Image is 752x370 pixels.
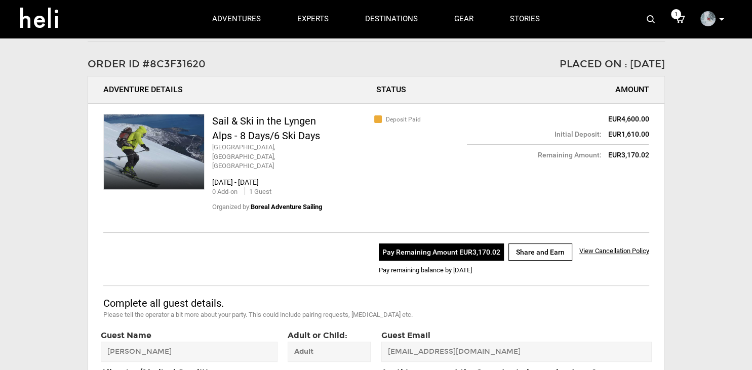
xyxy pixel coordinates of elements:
[212,143,327,171] div: [GEOGRAPHIC_DATA], [GEOGRAPHIC_DATA], [GEOGRAPHIC_DATA]
[244,187,271,197] div: 1 Guest
[376,114,467,124] div: Deposit Paid
[671,9,681,19] span: 1
[103,84,376,96] div: Adventure Details
[212,188,238,195] span: 0 Add-on
[212,177,376,187] div: [DATE] - [DATE]
[288,342,371,362] select: Adult or Child:
[376,57,665,71] div: Placed On : [DATE]
[212,187,327,212] div: Organized by:
[365,14,418,24] p: destinations
[554,129,601,139] span: Initial Deposit:
[379,266,649,275] div: Pay remaining balance by [DATE]
[288,330,371,362] label: Adult or Child:
[608,151,649,159] span: EUR3,170.02
[212,14,261,24] p: adventures
[537,150,601,160] span: Remaining Amount:
[101,330,278,342] label: Guest Name
[508,243,572,261] div: Share and Earn
[579,247,649,255] span: View Cancellation Policy
[647,15,655,23] img: search-bar-icon.svg
[379,243,504,261] button: Pay Remaining Amount EUR3,170.02
[608,130,649,138] span: EUR1,610.00
[608,115,649,123] span: EUR4,600.00
[251,203,322,211] span: Boreal Adventure Sailing
[297,14,329,24] p: experts
[381,330,430,342] label: Guest Email
[212,114,327,143] div: Sail & Ski in the Lyngen Alps - 8 Days/6 Ski Days
[376,84,513,96] div: Status
[103,310,486,320] div: Please tell the operator a bit more about your party. This could include pairing requests, [MEDIC...
[519,84,649,96] div: Amount
[700,11,716,26] img: profile_pic_aba989184f4b46b81e614048615eb8d9.png
[88,57,376,71] div: Order ID #8C3F31620
[103,296,486,311] div: Complete all guest details.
